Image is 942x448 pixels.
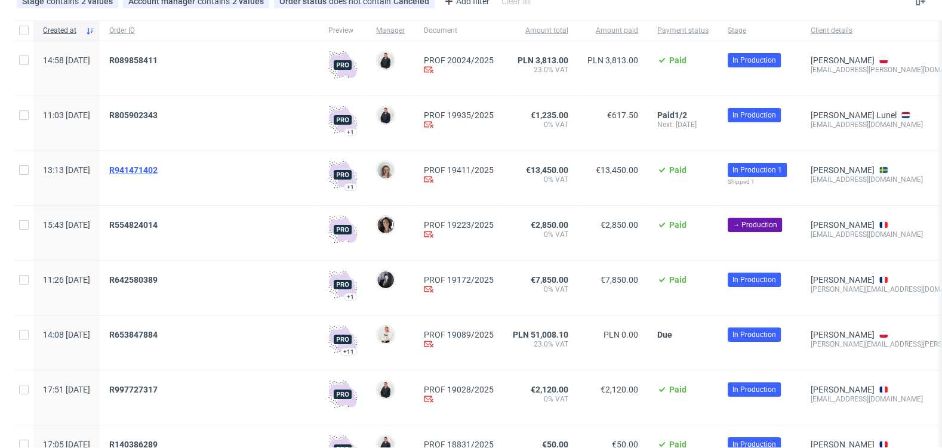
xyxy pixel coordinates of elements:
[43,26,81,36] span: Created at
[518,55,568,65] span: PLN 3,813.00
[109,330,158,339] span: R653847884
[732,220,777,230] span: → Production
[657,26,709,36] span: Payment status
[728,177,792,187] div: Shipped 1
[728,26,792,36] span: Stage
[377,381,394,398] img: Adrian Margula
[109,165,158,175] span: R941471402
[513,120,568,129] span: 0% VAT
[328,51,357,79] img: pro-icon.017ec5509f39f3e742e3.png
[669,55,687,65] span: Paid
[376,26,405,36] span: Manager
[377,271,394,288] img: Philippe Dubuy
[596,165,638,175] span: €13,450.00
[109,385,158,394] span: R997727317
[377,217,394,233] img: Moreno Martinez Cristina
[424,330,494,339] a: PROF 19089/2025
[424,165,494,175] a: PROF 19411/2025
[109,55,158,65] span: R089858411
[513,285,568,294] span: 0% VAT
[109,220,158,230] span: R554824014
[531,110,568,120] span: €1,235.00
[513,339,568,349] span: 23.0% VAT
[109,110,160,120] a: R805902343
[328,325,357,354] img: pro-icon.017ec5509f39f3e742e3.png
[424,385,494,394] a: PROF 19028/2025
[669,220,687,230] span: Paid
[657,110,675,120] span: Paid
[587,26,638,36] span: Amount paid
[377,107,394,123] img: Adrian Margula
[424,220,494,230] a: PROF 19223/2025
[43,110,90,120] span: 11:03 [DATE]
[669,385,687,394] span: Paid
[424,110,494,120] a: PROF 19935/2025
[109,55,160,65] a: R089858411
[43,55,90,65] span: 14:58 [DATE]
[601,275,638,285] span: €7,850.00
[328,26,357,36] span: Preview
[676,121,697,129] span: [DATE]
[604,330,638,339] span: PLN 0.00
[669,275,687,285] span: Paid
[109,385,160,394] a: R997727317
[526,165,568,175] span: €13,450.00
[811,165,875,175] a: [PERSON_NAME]
[601,220,638,230] span: €2,850.00
[109,110,158,120] span: R805902343
[328,270,357,299] img: pro-icon.017ec5509f39f3e742e3.png
[424,275,494,285] a: PROF 19172/2025
[328,215,357,244] img: pro-icon.017ec5509f39f3e742e3.png
[732,110,776,121] span: In Production
[811,330,875,339] a: [PERSON_NAME]
[587,55,638,65] span: PLN 3,813.00
[424,26,494,36] span: Document
[513,230,568,239] span: 0% VAT
[531,220,568,230] span: €2,850.00
[377,162,394,178] img: Monika Poźniak
[811,220,875,230] a: [PERSON_NAME]
[43,220,90,230] span: 15:43 [DATE]
[657,121,676,129] span: Next:
[657,330,672,339] span: Due
[811,385,875,394] a: [PERSON_NAME]
[424,55,494,65] a: PROF 20024/2025
[675,110,687,120] span: 1/2
[811,55,875,65] a: [PERSON_NAME]
[669,165,687,175] span: Paid
[607,110,638,120] span: €617.50
[811,110,897,120] a: [PERSON_NAME] Lunel
[109,275,158,285] span: R642580389
[43,330,90,339] span: 14:08 [DATE]
[513,26,568,36] span: Amount total
[43,165,90,175] span: 13:13 [DATE]
[109,330,160,339] a: R653847884
[732,384,776,395] span: In Production
[377,52,394,69] img: Adrian Margula
[347,129,354,135] div: +1
[513,175,568,184] span: 0% VAT
[732,274,776,285] span: In Production
[347,293,354,300] div: +1
[109,26,309,36] span: Order ID
[377,326,394,343] img: Mari Fok
[43,275,90,285] span: 11:26 [DATE]
[513,330,568,339] span: PLN 51,008.10
[531,385,568,394] span: €2,120.00
[43,385,90,394] span: 17:51 [DATE]
[109,275,160,285] a: R642580389
[109,220,160,230] a: R554824014
[732,329,776,340] span: In Production
[328,380,357,409] img: pro-icon.017ec5509f39f3e742e3.png
[732,55,776,66] span: In Production
[531,275,568,285] span: €7,850.00
[328,106,357,134] img: pro-icon.017ec5509f39f3e742e3.png
[601,385,638,394] span: €2,120.00
[513,65,568,75] span: 23.0% VAT
[328,160,357,189] img: pro-icon.017ec5509f39f3e742e3.png
[347,184,354,190] div: +1
[513,394,568,404] span: 0% VAT
[343,348,354,355] div: +11
[109,165,160,175] a: R941471402
[811,275,875,285] a: [PERSON_NAME]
